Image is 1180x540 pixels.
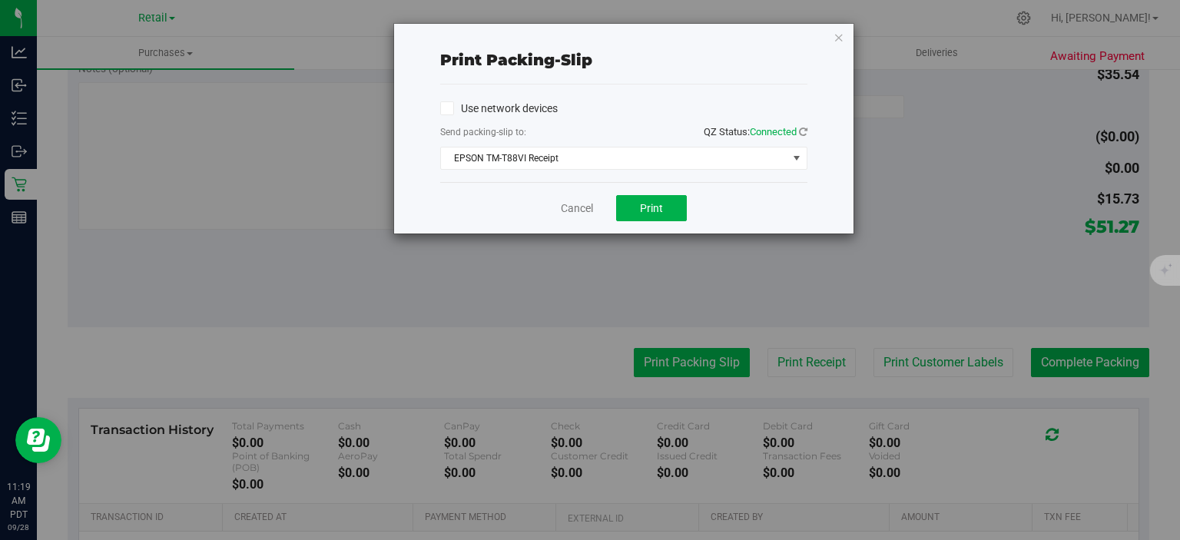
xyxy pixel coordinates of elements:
span: EPSON TM-T88VI Receipt [441,147,787,169]
label: Send packing-slip to: [440,125,526,139]
span: QZ Status: [704,126,807,137]
span: Print packing-slip [440,51,592,69]
span: select [787,147,806,169]
a: Cancel [561,200,593,217]
label: Use network devices [440,101,558,117]
button: Print [616,195,687,221]
span: Connected [750,126,797,137]
iframe: Resource center [15,417,61,463]
span: Print [640,202,663,214]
